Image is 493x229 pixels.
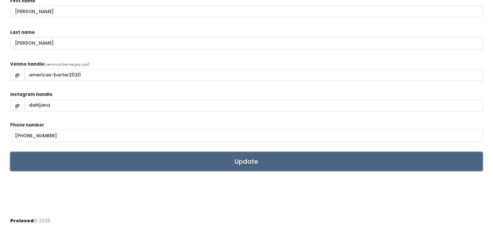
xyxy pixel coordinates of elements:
[10,152,483,171] input: Update
[10,130,483,142] input: (___) ___-____
[10,29,35,36] label: Last name
[10,61,44,68] label: Venmo handle
[10,218,34,224] span: Preloved
[10,69,25,81] span: @
[24,69,483,81] input: handle
[24,99,483,111] input: handle
[10,122,44,128] label: Phone number
[10,91,52,98] label: Instagram handle
[44,62,90,67] span: (venmo is how we pay you)
[10,99,25,111] span: @
[10,212,51,224] div: © 2025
